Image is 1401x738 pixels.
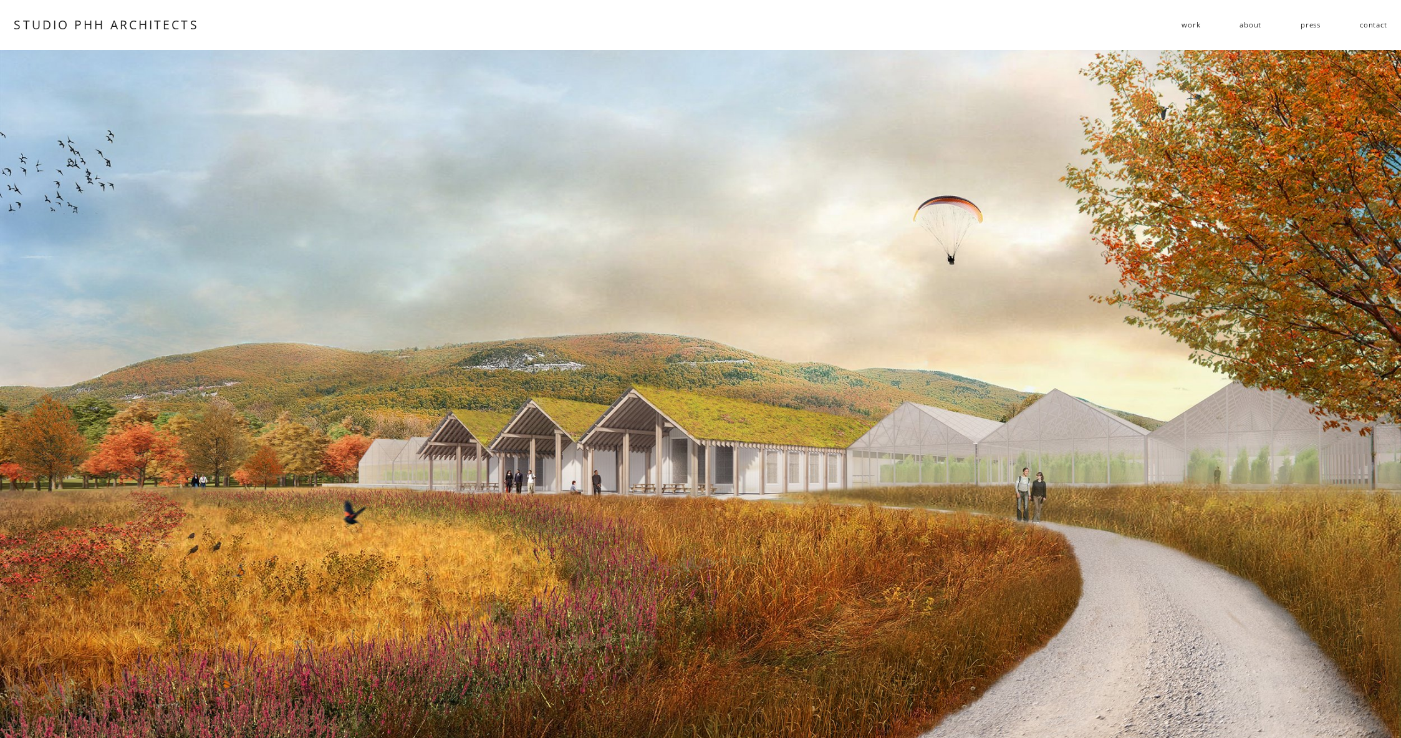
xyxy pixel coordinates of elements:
a: contact [1360,16,1387,35]
a: STUDIO PHH ARCHITECTS [14,16,198,33]
a: press [1301,16,1321,35]
a: about [1240,16,1261,35]
a: folder dropdown [1182,16,1200,35]
span: work [1182,16,1200,34]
